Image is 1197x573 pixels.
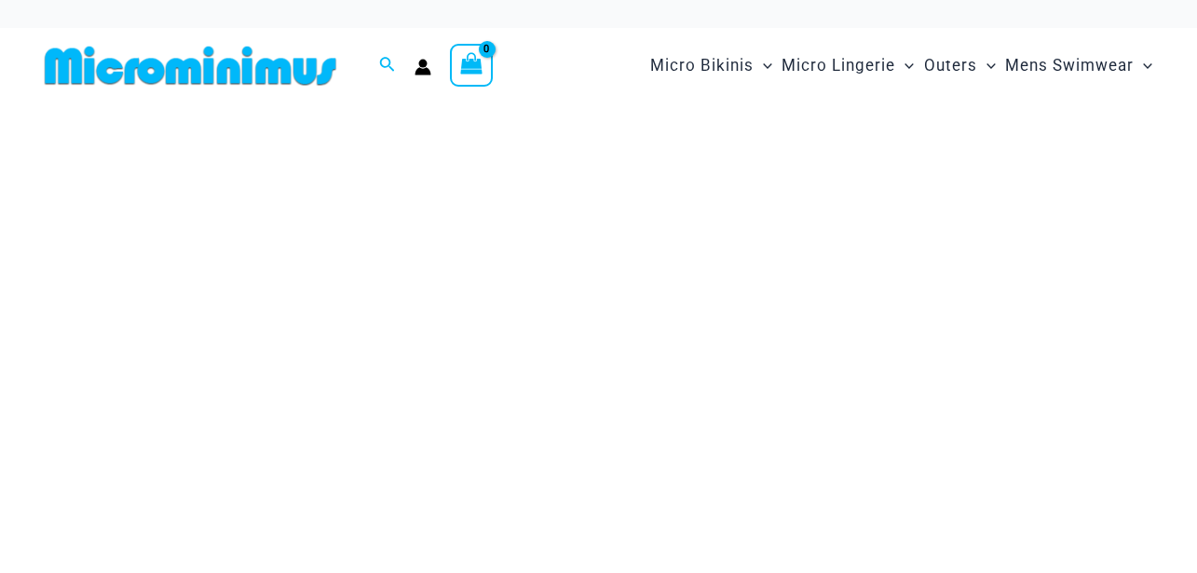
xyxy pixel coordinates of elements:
[977,42,996,89] span: Menu Toggle
[1000,37,1157,94] a: Mens SwimwearMenu ToggleMenu Toggle
[1134,42,1152,89] span: Menu Toggle
[643,34,1160,97] nav: Site Navigation
[754,42,772,89] span: Menu Toggle
[37,45,344,87] img: MM SHOP LOGO FLAT
[782,42,895,89] span: Micro Lingerie
[450,44,493,87] a: View Shopping Cart, empty
[415,59,431,75] a: Account icon link
[895,42,914,89] span: Menu Toggle
[777,37,918,94] a: Micro LingerieMenu ToggleMenu Toggle
[379,54,396,77] a: Search icon link
[924,42,977,89] span: Outers
[646,37,777,94] a: Micro BikinisMenu ToggleMenu Toggle
[650,42,754,89] span: Micro Bikinis
[1005,42,1134,89] span: Mens Swimwear
[919,37,1000,94] a: OutersMenu ToggleMenu Toggle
